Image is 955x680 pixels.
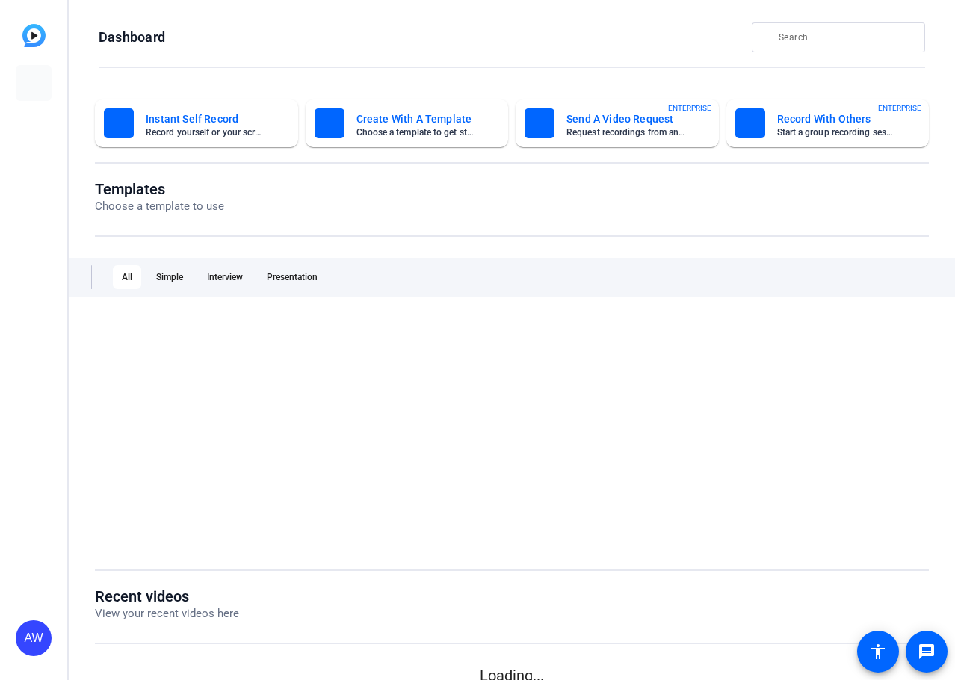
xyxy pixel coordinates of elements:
mat-card-subtitle: Choose a template to get started [356,128,476,137]
div: Interview [198,265,252,289]
h1: Recent videos [95,587,239,605]
h1: Dashboard [99,28,165,46]
button: Create With A TemplateChoose a template to get started [306,99,509,147]
mat-card-subtitle: Record yourself or your screen [146,128,265,137]
mat-icon: message [918,643,936,661]
mat-card-title: Create With A Template [356,110,476,128]
div: All [113,265,141,289]
mat-card-title: Send A Video Request [566,110,686,128]
span: ENTERPRISE [668,102,711,114]
mat-icon: accessibility [869,643,887,661]
span: ENTERPRISE [878,102,921,114]
mat-card-subtitle: Start a group recording session [777,128,897,137]
div: AW [16,620,52,656]
mat-card-title: Instant Self Record [146,110,265,128]
button: Record With OthersStart a group recording sessionENTERPRISE [726,99,930,147]
p: Choose a template to use [95,198,224,215]
div: Simple [147,265,192,289]
button: Instant Self RecordRecord yourself or your screen [95,99,298,147]
p: View your recent videos here [95,605,239,622]
mat-card-title: Record With Others [777,110,897,128]
mat-card-subtitle: Request recordings from anyone, anywhere [566,128,686,137]
img: blue-gradient.svg [22,24,46,47]
input: Search [779,28,913,46]
div: Presentation [258,265,327,289]
button: Send A Video RequestRequest recordings from anyone, anywhereENTERPRISE [516,99,719,147]
h1: Templates [95,180,224,198]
